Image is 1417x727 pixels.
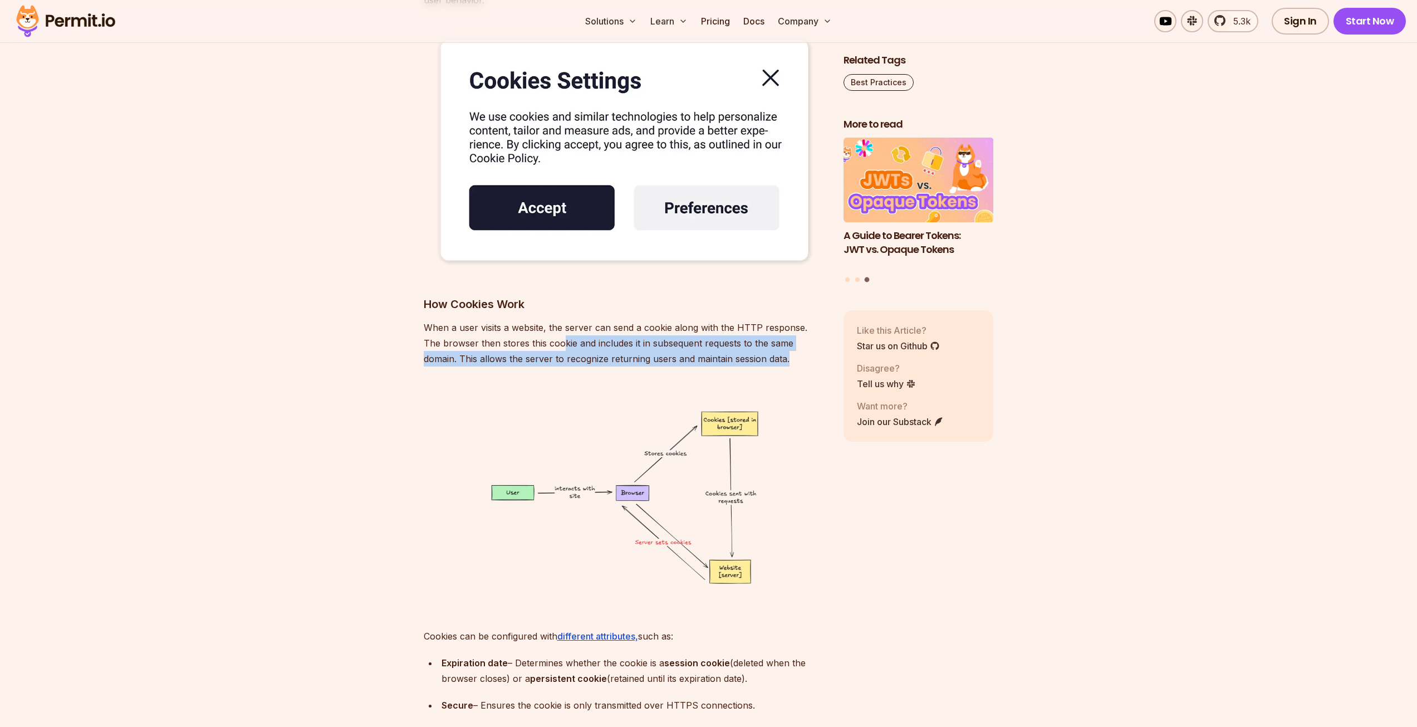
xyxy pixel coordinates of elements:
li: 3 of 3 [844,138,994,271]
span: 5.3k [1227,14,1251,28]
button: Learn [646,10,692,32]
p: Want more? [857,399,944,413]
h3: A Guide to Bearer Tokens: JWT vs. Opaque Tokens [844,229,994,257]
img: A Guide to Bearer Tokens: JWT vs. Opaque Tokens [844,138,994,223]
a: Pricing [697,10,734,32]
img: Permit logo [11,2,120,40]
img: image.png [424,384,826,611]
a: 5.3k [1208,10,1258,32]
a: Docs [739,10,769,32]
a: Tell us why [857,377,916,391]
button: Go to slide 1 [845,277,850,282]
p: Cookies can be configured with such as: [424,628,826,644]
a: Star us on Github [857,339,940,353]
strong: persistent cookie [530,673,607,684]
h2: Related Tags [844,53,994,67]
button: Go to slide 2 [855,277,860,282]
button: Go to slide 3 [865,277,870,282]
a: Best Practices [844,74,914,91]
a: different attributes, [557,631,638,642]
div: – Determines whether the cookie is a (deleted when the browser closes) or a (retained until its e... [442,655,826,686]
div: Posts [844,138,994,284]
div: – Ensures the cookie is only transmitted over HTTPS connections. [442,697,826,713]
p: Like this Article? [857,324,940,337]
a: A Guide to Bearer Tokens: JWT vs. Opaque TokensA Guide to Bearer Tokens: JWT vs. Opaque Tokens [844,138,994,271]
button: Solutions [581,10,641,32]
a: Start Now [1333,8,1406,35]
strong: Expiration date [442,657,508,669]
h2: More to read [844,118,994,131]
p: When a user visits a website, the server can send a cookie along with the HTTP response. The brow... [424,320,826,367]
a: Join our Substack [857,415,944,428]
a: Sign In [1272,8,1329,35]
h3: How Cookies Work [424,295,826,313]
strong: Secure [442,700,473,711]
button: Company [773,10,836,32]
img: image.png [424,26,826,277]
strong: session cookie [664,657,730,669]
p: Disagree? [857,362,916,375]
